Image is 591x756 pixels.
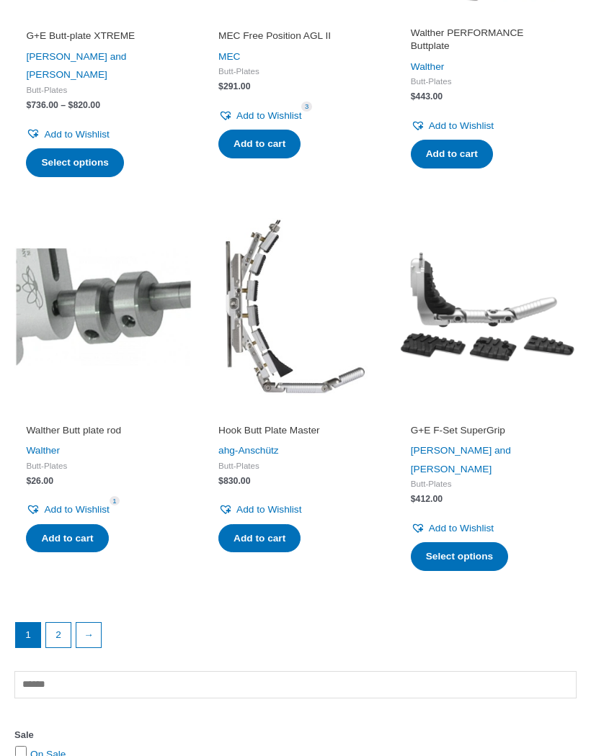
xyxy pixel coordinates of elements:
[411,520,494,538] a: Add to Wishlist
[26,501,109,519] a: Add to Wishlist
[411,10,565,27] iframe: Customer reviews powered by Trustpilot
[26,10,180,27] iframe: Customer reviews powered by Trustpilot
[26,525,108,554] a: Add to cart: “Walther Butt plate rod”
[68,101,74,111] span: $
[218,30,373,48] a: MEC Free Position AGL II
[411,446,511,474] a: [PERSON_NAME] and [PERSON_NAME]
[218,30,373,43] h2: MEC Free Position AGL II
[411,425,565,438] h2: G+E F-Set SuperGrip
[236,111,301,122] span: Add to Wishlist
[26,477,53,487] bdi: 26.00
[44,130,109,140] span: Add to Wishlist
[218,425,373,443] a: Hook Butt Plate Master
[429,523,494,534] span: Add to Wishlist
[26,101,58,111] bdi: 736.00
[26,101,31,111] span: $
[411,117,494,135] a: Add to Wishlist
[411,92,416,102] span: $
[26,405,180,422] iframe: Customer reviews powered by Trustpilot
[411,62,445,73] a: Walther
[218,525,301,554] a: Add to cart: “Hook Butt Plate Master”
[26,477,31,487] span: $
[399,219,577,397] img: G+E F-Set SuperGrip
[44,505,109,516] span: Add to Wishlist
[218,82,223,92] span: $
[26,425,180,443] a: Walther Butt plate rod
[26,446,60,456] a: Walther
[218,446,279,456] a: ahg-Anschütz
[26,30,180,43] h2: G+E Butt-plate XTREME
[411,543,508,572] a: Select options for “G+E F-Set SuperGrip”
[429,121,494,132] span: Add to Wishlist
[68,101,100,111] bdi: 820.00
[14,219,192,397] img: Walther Butt plate rod
[411,27,565,53] h2: Walther PERFORMANCE Buttplate
[218,461,373,472] span: Butt-Plates
[26,425,180,438] h2: Walther Butt plate rod
[26,149,123,178] a: Select options for “G+E Butt-plate XTREME”
[26,126,109,144] a: Add to Wishlist
[236,505,301,516] span: Add to Wishlist
[411,76,565,87] span: Butt-Plates
[16,624,40,648] span: Page 1
[218,477,223,487] span: $
[26,461,180,472] span: Butt-Plates
[218,130,301,159] a: Add to cart: “MEC Free Position AGL II”
[61,101,66,111] span: –
[26,52,126,81] a: [PERSON_NAME] and [PERSON_NAME]
[218,425,373,438] h2: Hook Butt Plate Master
[26,85,180,96] span: Butt-Plates
[46,624,71,648] a: Page 2
[218,52,240,63] a: MEC
[411,425,565,443] a: G+E F-Set SuperGrip
[26,30,180,48] a: G+E Butt-plate XTREME
[218,82,250,92] bdi: 291.00
[218,66,373,77] span: Butt-Plates
[301,102,311,112] span: 3
[110,497,120,506] span: 1
[218,501,301,519] a: Add to Wishlist
[411,140,493,169] a: Add to cart: “Walther PERFORMANCE Buttplate”
[14,623,577,657] nav: Product Pagination
[207,219,385,397] img: Hook Butt Plate Master
[218,405,373,422] iframe: Customer reviews powered by Trustpilot
[411,479,565,490] span: Butt-Plates
[411,495,443,505] bdi: 412.00
[218,107,301,125] a: Add to Wishlist
[14,726,577,745] div: Sale
[218,10,373,27] iframe: Customer reviews powered by Trustpilot
[411,495,416,505] span: $
[218,477,250,487] bdi: 830.00
[411,27,565,58] a: Walther PERFORMANCE Buttplate
[411,405,565,422] iframe: Customer reviews powered by Trustpilot
[411,92,443,102] bdi: 443.00
[76,624,101,648] a: →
